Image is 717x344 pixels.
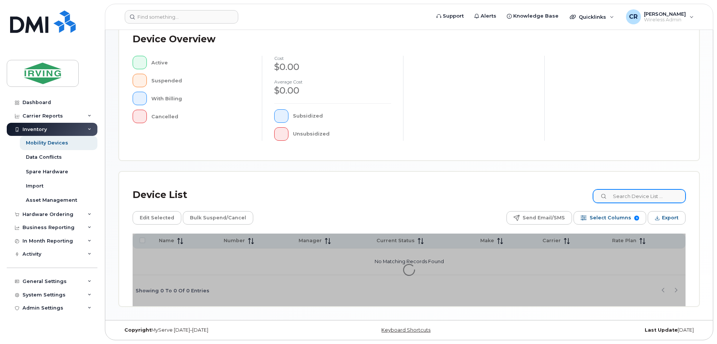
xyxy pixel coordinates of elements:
[124,327,151,333] strong: Copyright
[506,327,699,333] div: [DATE]
[140,212,174,223] span: Edit Selected
[151,92,250,105] div: With Billing
[443,12,464,20] span: Support
[644,17,686,23] span: Wireless Admin
[481,12,496,20] span: Alerts
[274,84,391,97] div: $0.00
[293,127,391,141] div: Unsubsidized
[190,212,246,223] span: Bulk Suspend/Cancel
[431,9,469,24] a: Support
[574,211,646,225] button: Select Columns 9
[634,216,639,220] span: 9
[648,211,686,225] button: Export
[151,56,250,69] div: Active
[502,9,564,24] a: Knowledge Base
[381,327,430,333] a: Keyboard Shortcuts
[274,56,391,61] h4: cost
[293,109,391,123] div: Subsidized
[644,11,686,17] span: [PERSON_NAME]
[621,9,699,24] div: Crystal Rowe
[645,327,678,333] strong: Last Update
[151,74,250,87] div: Suspended
[593,189,686,203] input: Search Device List ...
[579,14,606,20] span: Quicklinks
[662,212,678,223] span: Export
[274,61,391,73] div: $0.00
[133,185,187,205] div: Device List
[565,9,619,24] div: Quicklinks
[469,9,502,24] a: Alerts
[133,30,215,49] div: Device Overview
[125,10,238,24] input: Find something...
[119,327,312,333] div: MyServe [DATE]–[DATE]
[133,211,181,225] button: Edit Selected
[506,211,572,225] button: Send Email/SMS
[523,212,565,223] span: Send Email/SMS
[151,110,250,123] div: Cancelled
[513,12,559,20] span: Knowledge Base
[274,79,391,84] h4: Average cost
[183,211,253,225] button: Bulk Suspend/Cancel
[629,12,638,21] span: CR
[590,212,631,223] span: Select Columns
